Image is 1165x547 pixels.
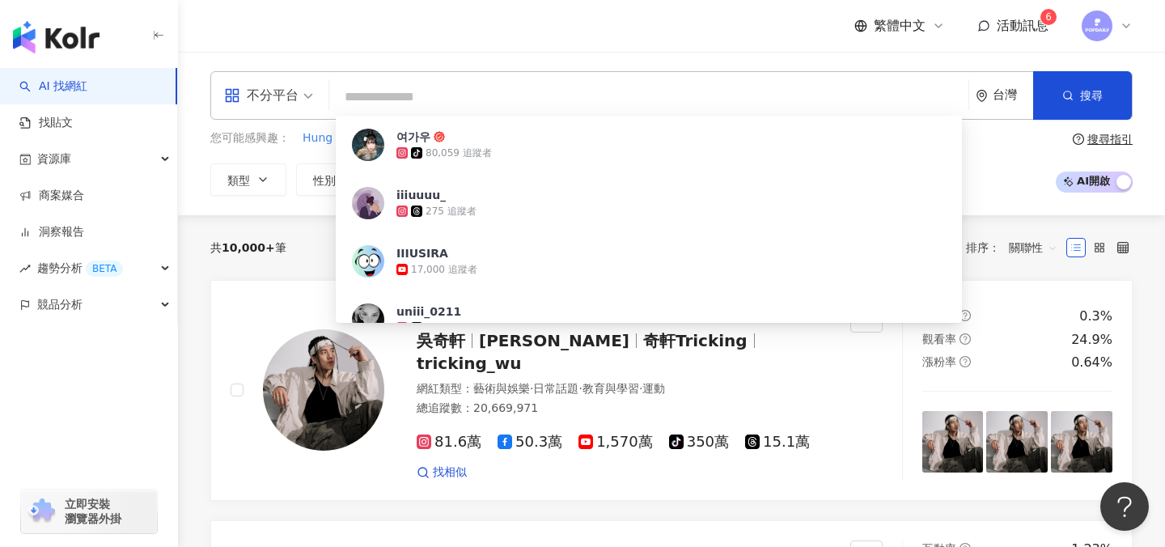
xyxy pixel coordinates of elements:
[19,188,84,204] a: 商案媒合
[313,174,336,187] span: 性別
[210,130,290,146] span: 您可能感興趣：
[224,83,299,108] div: 不分平台
[479,163,566,196] button: 互動率
[593,174,627,187] span: 觀看率
[37,141,71,177] span: 資源庫
[1100,482,1149,531] iframe: Help Scout Beacon - Open
[346,130,448,146] span: 真絲亞麻法式中長衫
[1080,89,1103,102] span: 搜尋
[382,163,469,196] button: 追蹤數
[1009,235,1057,261] span: 關聯性
[839,173,884,186] span: 更多篩選
[960,310,971,321] span: question-circle
[576,163,663,196] button: 觀看率
[976,90,988,102] span: environment
[210,241,286,254] div: 共 筆
[639,382,642,395] span: ·
[296,163,372,196] button: 性別
[345,129,449,147] button: 真絲亞麻法式中長衫
[19,115,73,131] a: 找貼文
[417,464,467,481] a: 找相似
[578,434,653,451] span: 1,570萬
[65,497,121,526] span: 立即安裝 瀏覽器外掛
[417,381,831,397] div: 網紅類型 ：
[19,263,31,274] span: rise
[19,224,84,240] a: 洞察報告
[1079,307,1112,325] div: 0.3%
[473,382,530,395] span: 藝術與娛樂
[960,333,971,345] span: question-circle
[302,129,333,147] button: Hung
[26,498,57,524] img: chrome extension
[479,331,629,350] span: [PERSON_NAME]
[582,382,639,395] span: 教育與學習
[222,241,275,254] span: 10,000+
[922,310,956,323] span: 互動率
[922,411,984,473] img: post-image
[997,18,1048,33] span: 活動訊息
[1033,71,1132,120] button: 搜尋
[673,163,794,196] button: 合作費用預估
[210,280,1133,501] a: KOL Avatar吳奇軒[PERSON_NAME]奇軒Trickingtricking_wu網紅類型：藝術與娛樂·日常話題·教育與學習·運動總追蹤數：20,669,97181.6萬50.3萬1...
[417,331,465,350] span: 吳奇軒
[669,434,729,451] span: 350萬
[86,261,123,277] div: BETA
[462,130,530,146] span: 內湖展示中心
[966,235,1066,261] div: 排序：
[210,163,286,196] button: 類型
[13,21,100,53] img: logo
[263,329,384,451] img: KOL Avatar
[578,382,582,395] span: ·
[986,411,1048,473] img: post-image
[1087,133,1133,146] div: 搜尋指引
[37,286,83,323] span: 競品分析
[496,174,530,187] span: 互動率
[303,130,333,146] span: Hung
[745,434,810,451] span: 15.1萬
[643,331,748,350] span: 奇軒Tricking
[1045,11,1052,23] span: 6
[922,355,956,368] span: 漲粉率
[530,382,533,395] span: ·
[417,354,522,373] span: tricking_wu
[1071,354,1112,371] div: 0.64%
[37,250,123,286] span: 趨勢分析
[21,490,157,533] a: chrome extension立即安裝 瀏覽器外掛
[543,129,612,147] button: 貓咪牛奶吐司
[1040,9,1057,25] sup: 6
[1073,134,1084,145] span: question-circle
[544,130,612,146] span: 貓咪牛奶吐司
[19,78,87,95] a: searchAI 找網紅
[993,88,1033,102] div: 台灣
[433,464,467,481] span: 找相似
[533,382,578,395] span: 日常話題
[960,356,971,367] span: question-circle
[461,129,531,147] button: 內湖展示中心
[417,401,831,417] div: 總追蹤數 ： 20,669,971
[417,434,481,451] span: 81.6萬
[1082,11,1112,41] img: images.png
[227,174,250,187] span: 類型
[690,174,758,187] span: 合作費用預估
[874,17,926,35] span: 繁體中文
[399,174,433,187] span: 追蹤數
[642,382,665,395] span: 運動
[224,87,240,104] span: appstore
[1051,411,1112,473] img: post-image
[804,163,901,196] button: 更多篩選
[1071,331,1112,349] div: 24.9%
[922,333,956,346] span: 觀看率
[498,434,562,451] span: 50.3萬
